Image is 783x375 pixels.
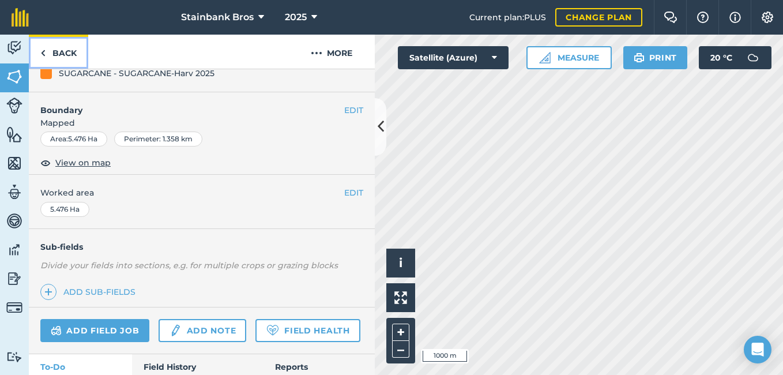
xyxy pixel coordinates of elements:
[51,324,62,337] img: svg+xml;base64,PD94bWwgdmVyc2lvbj0iMS4wIiBlbmNvZGluZz0idXRmLTgiPz4KPCEtLSBHZW5lcmF0b3I6IEFkb2JlIE...
[6,126,22,143] img: svg+xml;base64,PHN2ZyB4bWxucz0iaHR0cDovL3d3dy53My5vcmcvMjAwMC9zdmciIHdpZHRoPSI1NiIgaGVpZ2h0PSI2MC...
[555,8,642,27] a: Change plan
[392,324,409,341] button: +
[394,291,407,304] img: Four arrows, one pointing top left, one top right, one bottom right and the last bottom left
[40,156,51,170] img: svg+xml;base64,PHN2ZyB4bWxucz0iaHR0cDovL3d3dy53My5vcmcvMjAwMC9zdmciIHdpZHRoPSIxOCIgaGVpZ2h0PSIyNC...
[539,52,551,63] img: Ruler icon
[12,8,29,27] img: fieldmargin Logo
[159,319,246,342] a: Add note
[696,12,710,23] img: A question mark icon
[634,51,645,65] img: svg+xml;base64,PHN2ZyB4bWxucz0iaHR0cDovL3d3dy53My5vcmcvMjAwMC9zdmciIHdpZHRoPSIxOSIgaGVpZ2h0PSIyNC...
[55,156,111,169] span: View on map
[29,117,375,129] span: Mapped
[392,341,409,358] button: –
[40,260,338,271] em: Divide your fields into sections, e.g. for multiple crops or grazing blocks
[40,156,111,170] button: View on map
[664,12,677,23] img: Two speech bubbles overlapping with the left bubble in the forefront
[181,10,254,24] span: Stainbank Bros
[6,212,22,230] img: svg+xml;base64,PD94bWwgdmVyc2lvbj0iMS4wIiBlbmNvZGluZz0idXRmLTgiPz4KPCEtLSBHZW5lcmF0b3I6IEFkb2JlIE...
[6,270,22,287] img: svg+xml;base64,PD94bWwgdmVyc2lvbj0iMS4wIiBlbmNvZGluZz0idXRmLTgiPz4KPCEtLSBHZW5lcmF0b3I6IEFkb2JlIE...
[386,249,415,277] button: i
[741,46,765,69] img: svg+xml;base64,PD94bWwgdmVyc2lvbj0iMS4wIiBlbmNvZGluZz0idXRmLTgiPz4KPCEtLSBHZW5lcmF0b3I6IEFkb2JlIE...
[6,39,22,57] img: svg+xml;base64,PD94bWwgdmVyc2lvbj0iMS4wIiBlbmNvZGluZz0idXRmLTgiPz4KPCEtLSBHZW5lcmF0b3I6IEFkb2JlIE...
[285,10,307,24] span: 2025
[623,46,688,69] button: Print
[114,132,202,147] div: Perimeter : 1.358 km
[59,67,214,80] div: SUGARCANE - SUGARCANE-Harv 2025
[6,155,22,172] img: svg+xml;base64,PHN2ZyB4bWxucz0iaHR0cDovL3d3dy53My5vcmcvMjAwMC9zdmciIHdpZHRoPSI1NiIgaGVpZ2h0PSI2MC...
[469,11,546,24] span: Current plan : PLUS
[398,46,509,69] button: Satellite (Azure)
[29,241,375,253] h4: Sub-fields
[699,46,771,69] button: 20 °C
[729,10,741,24] img: svg+xml;base64,PHN2ZyB4bWxucz0iaHR0cDovL3d3dy53My5vcmcvMjAwMC9zdmciIHdpZHRoPSIxNyIgaGVpZ2h0PSIxNy...
[710,46,732,69] span: 20 ° C
[6,351,22,362] img: svg+xml;base64,PD94bWwgdmVyc2lvbj0iMS4wIiBlbmNvZGluZz0idXRmLTgiPz4KPCEtLSBHZW5lcmF0b3I6IEFkb2JlIE...
[744,336,771,363] div: Open Intercom Messenger
[40,319,149,342] a: Add field job
[6,241,22,258] img: svg+xml;base64,PD94bWwgdmVyc2lvbj0iMS4wIiBlbmNvZGluZz0idXRmLTgiPz4KPCEtLSBHZW5lcmF0b3I6IEFkb2JlIE...
[399,256,402,270] span: i
[29,35,88,69] a: Back
[6,68,22,85] img: svg+xml;base64,PHN2ZyB4bWxucz0iaHR0cDovL3d3dy53My5vcmcvMjAwMC9zdmciIHdpZHRoPSI1NiIgaGVpZ2h0PSI2MC...
[40,46,46,60] img: svg+xml;base64,PHN2ZyB4bWxucz0iaHR0cDovL3d3dy53My5vcmcvMjAwMC9zdmciIHdpZHRoPSI5IiBoZWlnaHQ9IjI0Ii...
[288,35,375,69] button: More
[255,319,360,342] a: Field Health
[29,92,344,117] h4: Boundary
[6,183,22,201] img: svg+xml;base64,PD94bWwgdmVyc2lvbj0iMS4wIiBlbmNvZGluZz0idXRmLTgiPz4KPCEtLSBHZW5lcmF0b3I6IEFkb2JlIE...
[6,97,22,114] img: svg+xml;base64,PD94bWwgdmVyc2lvbj0iMS4wIiBlbmNvZGluZz0idXRmLTgiPz4KPCEtLSBHZW5lcmF0b3I6IEFkb2JlIE...
[311,46,322,60] img: svg+xml;base64,PHN2ZyB4bWxucz0iaHR0cDovL3d3dy53My5vcmcvMjAwMC9zdmciIHdpZHRoPSIyMCIgaGVpZ2h0PSIyNC...
[169,324,182,337] img: svg+xml;base64,PD94bWwgdmVyc2lvbj0iMS4wIiBlbmNvZGluZz0idXRmLTgiPz4KPCEtLSBHZW5lcmF0b3I6IEFkb2JlIE...
[40,202,89,217] div: 5.476 Ha
[6,299,22,316] img: svg+xml;base64,PD94bWwgdmVyc2lvbj0iMS4wIiBlbmNvZGluZz0idXRmLTgiPz4KPCEtLSBHZW5lcmF0b3I6IEFkb2JlIE...
[344,104,363,117] button: EDIT
[526,46,612,69] button: Measure
[40,186,363,199] span: Worked area
[40,284,140,300] a: Add sub-fields
[40,132,107,147] div: Area : 5.476 Ha
[344,186,363,199] button: EDIT
[44,285,52,299] img: svg+xml;base64,PHN2ZyB4bWxucz0iaHR0cDovL3d3dy53My5vcmcvMjAwMC9zdmciIHdpZHRoPSIxNCIgaGVpZ2h0PSIyNC...
[761,12,774,23] img: A cog icon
